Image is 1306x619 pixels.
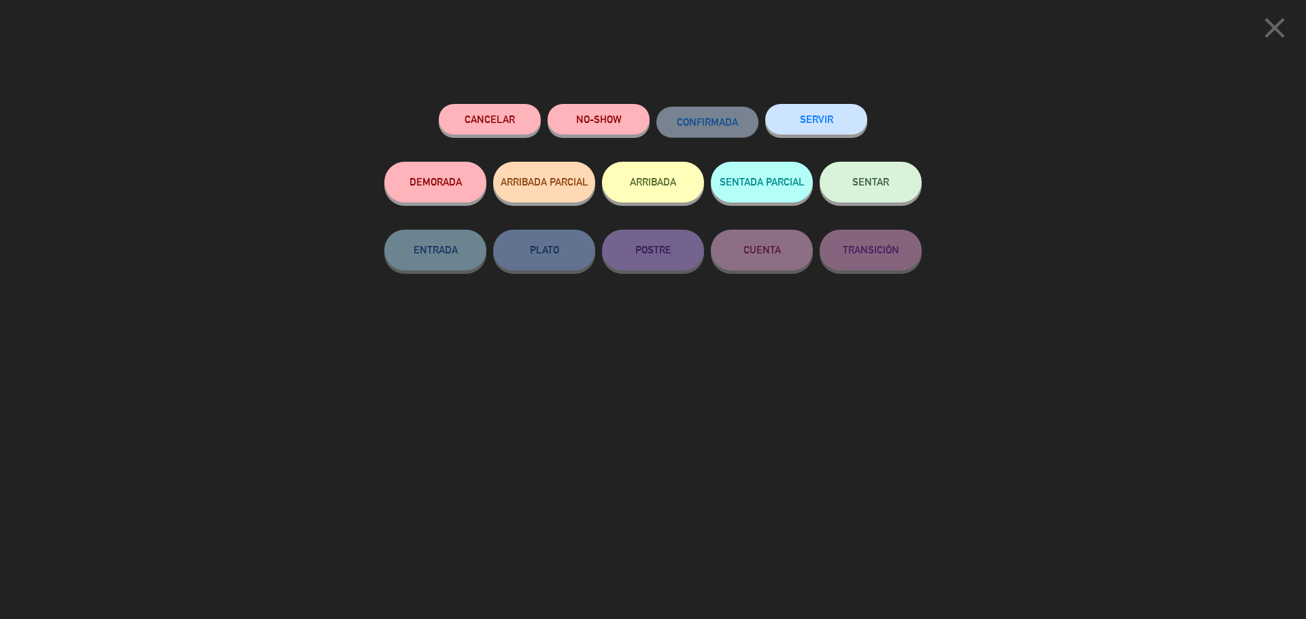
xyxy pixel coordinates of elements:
i: close [1258,11,1292,45]
span: ARRIBADA PARCIAL [501,176,588,188]
button: TRANSICIÓN [820,230,922,270]
span: CONFIRMADA [677,116,738,128]
button: close [1254,10,1296,50]
button: Cancelar [439,104,541,135]
button: SENTADA PARCIAL [711,162,813,202]
span: SENTAR [852,176,889,188]
button: ARRIBADA PARCIAL [493,162,595,202]
button: POSTRE [602,230,704,270]
button: DEMORADA [384,162,486,202]
button: ENTRADA [384,230,486,270]
button: PLATO [493,230,595,270]
button: ARRIBADA [602,162,704,202]
button: CONFIRMADA [656,107,758,137]
button: SERVIR [765,104,867,135]
button: CUENTA [711,230,813,270]
button: SENTAR [820,162,922,202]
button: NO-SHOW [548,104,650,135]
